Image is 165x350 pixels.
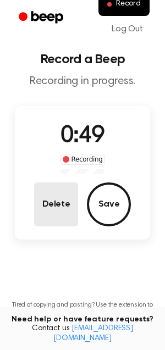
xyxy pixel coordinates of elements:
div: Recording [60,154,106,165]
button: Delete Audio Record [34,182,78,226]
a: [EMAIL_ADDRESS][DOMAIN_NAME] [53,325,133,342]
button: Save Audio Record [87,182,131,226]
p: Recording in progress. [9,75,156,88]
span: 0:49 [61,125,105,148]
h1: Record a Beep [9,53,156,66]
a: Beep [11,7,73,29]
span: Contact us [7,324,158,343]
p: Tired of copying and pasting? Use the extension to automatically insert your recordings. [9,301,156,318]
a: Log Out [101,16,154,42]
